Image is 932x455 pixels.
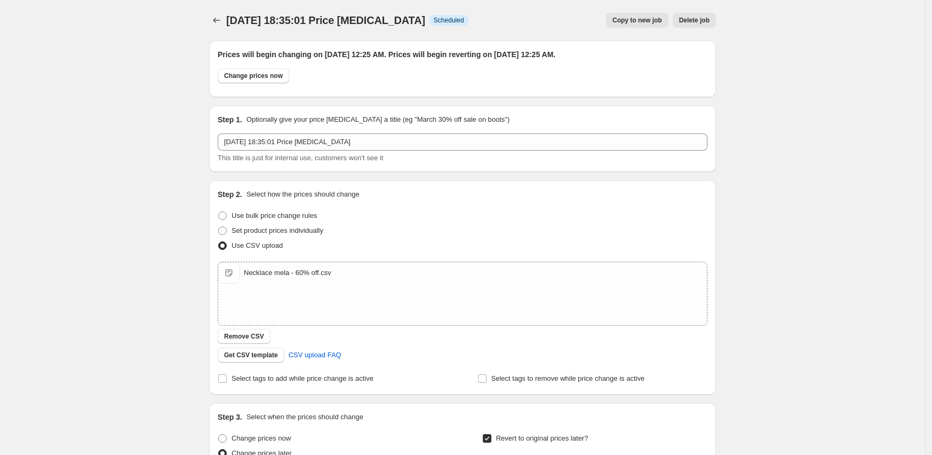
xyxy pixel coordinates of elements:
h2: Step 2. [218,189,242,200]
button: Delete job [673,13,716,28]
span: Remove CSV [224,332,264,341]
span: Select tags to add while price change is active [232,374,373,382]
button: Price change jobs [209,13,224,28]
button: Copy to new job [606,13,668,28]
span: Copy to new job [612,16,662,25]
span: Change prices now [224,72,283,80]
span: Use bulk price change rules [232,211,317,219]
p: Select how the prices should change [246,189,360,200]
span: Scheduled [434,16,464,25]
span: [DATE] 18:35:01 Price [MEDICAL_DATA] [226,14,425,26]
span: Delete job [679,16,710,25]
h2: Step 3. [218,412,242,422]
a: CSV upload FAQ [282,347,348,364]
span: Change prices now [232,434,291,442]
span: Select tags to remove while price change is active [491,374,645,382]
button: Remove CSV [218,329,270,344]
p: Select when the prices should change [246,412,363,422]
button: Get CSV template [218,348,284,363]
span: Use CSV upload [232,241,283,249]
input: 30% off holiday sale [218,134,707,151]
button: Change prices now [218,68,289,83]
span: Set product prices individually [232,226,323,234]
div: Necklace mela - 60% off.csv [244,268,331,278]
p: Optionally give your price [MEDICAL_DATA] a title (eg "March 30% off sale on boots") [246,114,509,125]
span: This title is just for internal use, customers won't see it [218,154,383,162]
span: Get CSV template [224,351,278,359]
h2: Prices will begin changing on [DATE] 12:25 AM. Prices will begin reverting on [DATE] 12:25 AM. [218,49,707,60]
span: Revert to original prices later? [496,434,588,442]
span: CSV upload FAQ [289,350,341,360]
h2: Step 1. [218,114,242,125]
